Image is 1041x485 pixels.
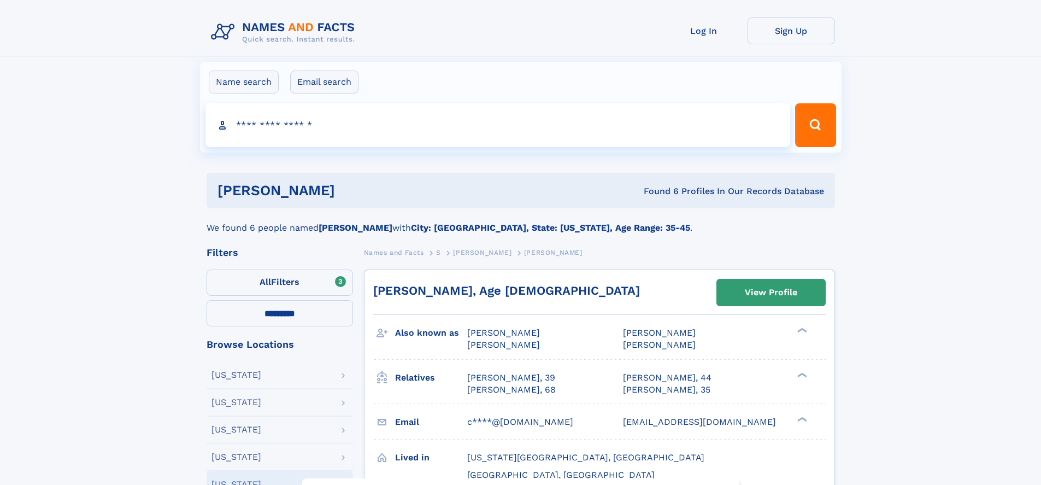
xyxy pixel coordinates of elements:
[453,249,511,256] span: [PERSON_NAME]
[209,71,279,94] label: Name search
[207,248,353,258] div: Filters
[467,470,655,480] span: [GEOGRAPHIC_DATA], [GEOGRAPHIC_DATA]
[623,340,696,350] span: [PERSON_NAME]
[207,270,353,296] label: Filters
[205,103,791,147] input: search input
[623,417,776,427] span: [EMAIL_ADDRESS][DOMAIN_NAME]
[467,384,556,396] a: [PERSON_NAME], 68
[207,17,364,47] img: Logo Names and Facts
[395,448,467,467] h3: Lived in
[411,223,690,233] b: City: [GEOGRAPHIC_DATA], State: [US_STATE], Age Range: 35-45
[395,369,467,387] h3: Relatives
[467,372,555,384] a: [PERSON_NAME], 39
[795,103,836,147] button: Search Button
[211,425,261,434] div: [US_STATE]
[467,328,540,338] span: [PERSON_NAME]
[395,324,467,342] h3: Also known as
[373,284,640,297] a: [PERSON_NAME], Age [DEMOGRAPHIC_DATA]
[260,277,271,287] span: All
[623,372,711,384] a: [PERSON_NAME], 44
[623,384,710,396] a: [PERSON_NAME], 35
[290,71,358,94] label: Email search
[436,246,441,259] a: S
[395,413,467,431] h3: Email
[453,246,511,259] a: [PERSON_NAME]
[623,328,696,338] span: [PERSON_NAME]
[717,279,825,306] a: View Profile
[748,17,835,44] a: Sign Up
[364,246,424,259] a: Names and Facts
[489,185,824,197] div: Found 6 Profiles In Our Records Database
[217,184,490,197] h1: [PERSON_NAME]
[524,249,583,256] span: [PERSON_NAME]
[211,453,261,461] div: [US_STATE]
[660,17,748,44] a: Log In
[211,371,261,379] div: [US_STATE]
[207,340,353,349] div: Browse Locations
[745,280,797,305] div: View Profile
[467,452,704,463] span: [US_STATE][GEOGRAPHIC_DATA], [GEOGRAPHIC_DATA]
[319,223,392,233] b: [PERSON_NAME]
[436,249,441,256] span: S
[795,416,808,423] div: ❯
[467,340,540,350] span: [PERSON_NAME]
[207,208,835,235] div: We found 6 people named with .
[795,371,808,378] div: ❯
[211,398,261,407] div: [US_STATE]
[795,327,808,334] div: ❯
